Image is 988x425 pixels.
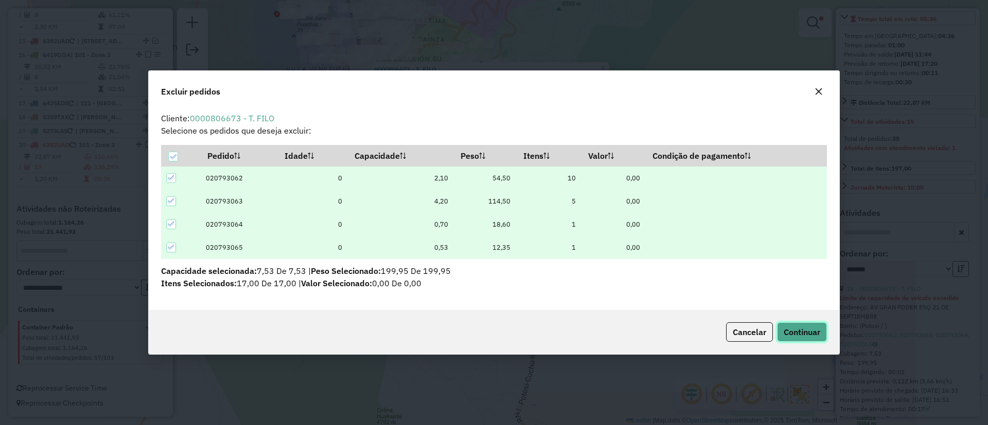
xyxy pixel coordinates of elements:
[161,277,827,289] p: 0,00 De 0,00
[348,213,454,236] td: 0,70
[277,213,347,236] td: 0
[777,322,827,342] button: Continuar
[453,145,516,167] th: Peso
[581,145,645,167] th: Valor
[516,190,581,213] td: 5
[516,213,581,236] td: 1
[200,145,277,167] th: Pedido
[581,167,645,190] td: 0,00
[277,145,347,167] th: Idade
[161,278,301,288] span: 17,00 De 17,00 |
[200,213,277,236] td: 020793064
[348,145,454,167] th: Capacidade
[726,322,773,342] button: Cancelar
[453,167,516,190] td: 54,50
[277,167,347,190] td: 0
[516,145,581,167] th: Itens
[161,113,274,123] span: Cliente:
[200,167,277,190] td: 020793062
[645,145,826,167] th: Condição de pagamento
[200,190,277,213] td: 020793063
[784,327,820,337] span: Continuar
[161,265,827,277] p: 7,53 De 7,53 | 199,95 De 199,95
[277,236,347,259] td: 0
[453,190,516,213] td: 114,50
[581,190,645,213] td: 0,00
[348,190,454,213] td: 4,20
[161,266,257,276] span: Capacidade selecionada:
[348,167,454,190] td: 2,10
[733,327,766,337] span: Cancelar
[311,266,381,276] span: Peso Selecionado:
[161,124,827,137] p: Selecione os pedidos que deseja excluir:
[516,236,581,259] td: 1
[581,213,645,236] td: 0,00
[581,236,645,259] td: 0,00
[161,85,220,98] span: Excluir pedidos
[453,213,516,236] td: 18,60
[301,278,372,288] span: Valor Selecionado:
[453,236,516,259] td: 12,35
[348,236,454,259] td: 0,53
[200,236,277,259] td: 020793065
[516,167,581,190] td: 10
[161,278,237,288] span: Itens Selecionados:
[277,190,347,213] td: 0
[190,113,274,123] a: 0000806673 - T. FILO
